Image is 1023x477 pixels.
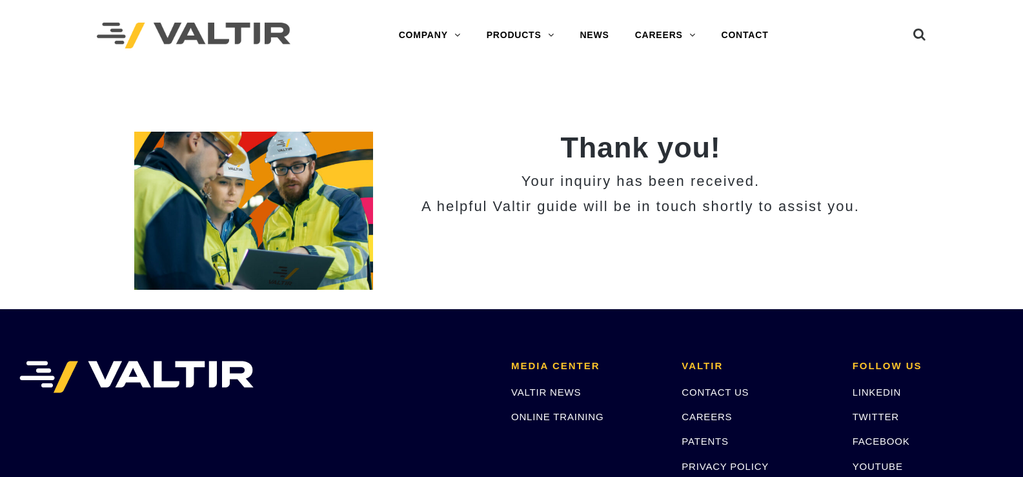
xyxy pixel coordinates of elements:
[682,361,833,372] h2: VALTIR
[682,387,749,398] a: CONTACT US
[386,23,474,48] a: COMPANY
[682,461,769,472] a: PRIVACY POLICY
[511,387,581,398] a: VALTIR NEWS
[560,131,720,164] strong: Thank you!
[511,361,662,372] h2: MEDIA CENTER
[709,23,782,48] a: CONTACT
[682,411,732,422] a: CAREERS
[392,199,889,214] h3: A helpful Valtir guide will be in touch shortly to assist you.
[19,361,254,393] img: VALTIR
[853,461,903,472] a: YOUTUBE
[567,23,622,48] a: NEWS
[622,23,709,48] a: CAREERS
[511,411,603,422] a: ONLINE TRAINING
[392,174,889,189] h3: Your inquiry has been received.
[853,361,1004,372] h2: FOLLOW US
[853,436,910,447] a: FACEBOOK
[682,436,729,447] a: PATENTS
[474,23,567,48] a: PRODUCTS
[97,23,290,49] img: Valtir
[134,132,373,290] img: 2 Home_Team
[853,411,899,422] a: TWITTER
[853,387,902,398] a: LINKEDIN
